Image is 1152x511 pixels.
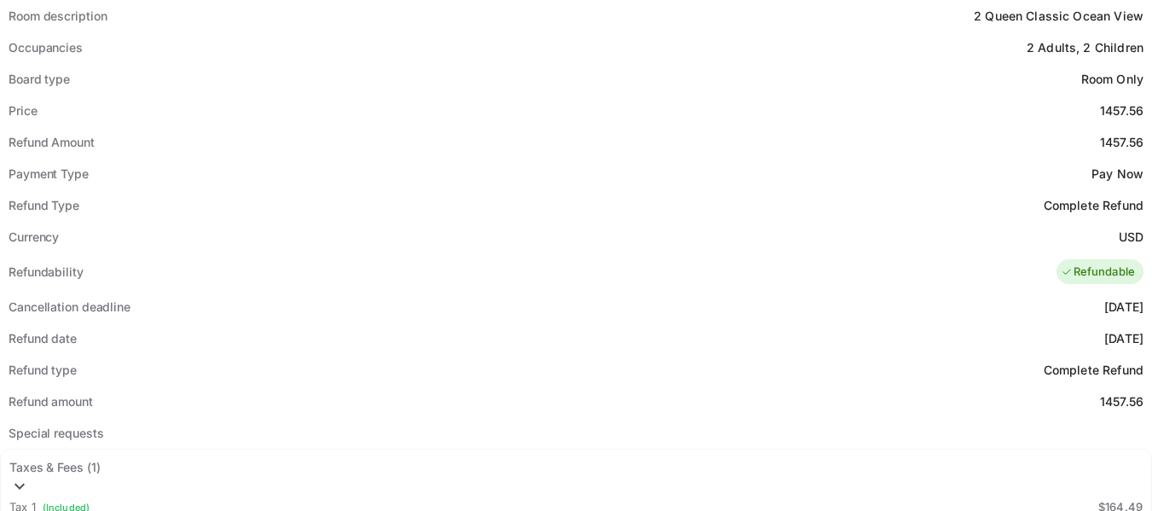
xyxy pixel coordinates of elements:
div: [DATE] [1104,329,1143,347]
div: Currency [9,228,59,246]
div: [DATE] [1104,298,1143,316]
div: Room Only [1081,70,1143,88]
div: Complete Refund [1044,196,1143,214]
div: Cancellation deadline [9,298,130,316]
div: Refundable [1061,264,1136,281]
div: Refund Type [9,196,79,214]
div: Refund Amount [9,133,95,151]
div: 1457.56 [1100,102,1143,119]
div: Refundability [9,263,84,281]
div: 1457.56 [1100,133,1143,151]
div: Taxes & Fees ( 1 ) [9,458,100,476]
div: 1457.56 [1100,392,1143,410]
div: Refund type [9,361,77,379]
div: Payment Type [9,165,89,183]
div: Pay Now [1091,165,1143,183]
div: Occupancies [9,38,83,56]
div: Complete Refund [1044,361,1143,379]
div: Room description [9,7,107,25]
div: Refund date [9,329,77,347]
div: Price [9,102,38,119]
div: 2 Adults, 2 Children [1027,38,1143,56]
div: Special requests [9,424,103,442]
div: Refund amount [9,392,93,410]
div: USD [1119,228,1143,246]
div: Board type [9,70,70,88]
div: 2 Queen Classic Ocean View [974,7,1143,25]
div: Taxes & Fees (1) [1,450,1151,491]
